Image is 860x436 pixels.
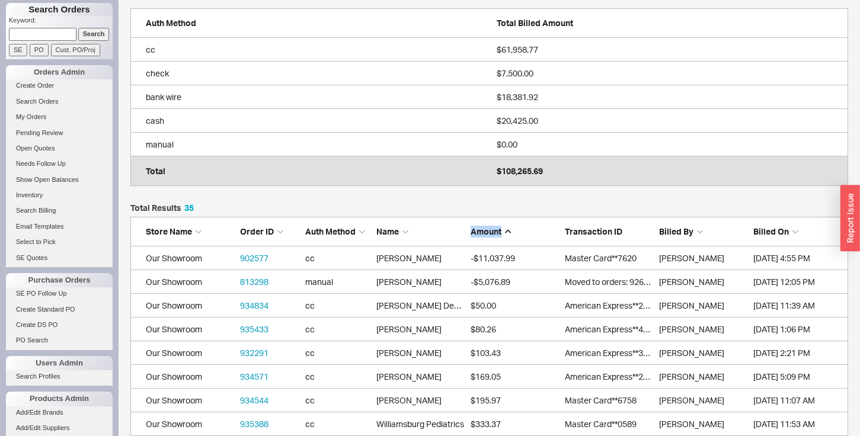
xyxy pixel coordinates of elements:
a: My Orders [6,111,113,123]
a: Open Quotes [6,142,113,155]
div: Master Card**7620 [565,252,653,264]
a: Add/Edit Brands [6,406,113,419]
span: $61,958.77 [497,44,538,54]
div: Maya Azran [376,395,465,406]
span: $103.43 [471,348,501,358]
div: Amount [471,226,559,238]
a: Add/Edit Suppliers [6,422,113,434]
div: 8/18/25 11:07 AM [753,395,842,406]
div: American Express**2004 [565,300,653,312]
a: Show Open Balances [6,174,113,186]
span: $169.05 [471,371,501,381]
div: cc [146,44,491,56]
a: Search Billing [6,204,113,217]
a: Select to Pick [6,236,113,248]
input: SE [9,44,27,56]
div: cc [305,347,370,359]
a: 902577 [240,253,268,263]
span: Needs Follow Up [16,160,66,167]
div: American Express**2092 [565,371,653,383]
span: 35 [184,203,194,213]
div: Moved to orders: 926732 [565,276,653,288]
a: SE Quotes [6,252,113,264]
span: $333.37 [471,419,501,429]
div: Rachelli Staniesky [659,323,747,335]
div: Master Card**6758 [565,395,653,406]
div: American Express**4019 [565,323,653,335]
a: 932291 [240,348,268,358]
a: Email Templates [6,220,113,233]
span: $18,381.92 [497,92,538,102]
div: bank wire [146,91,491,103]
span: Billed On [753,226,789,236]
div: Our Showroom [146,252,234,264]
a: 813298 [240,277,268,287]
div: Chaim Wiznitzer [376,252,465,264]
a: 934571 [240,371,268,381]
a: 935388 [240,419,268,429]
div: Sephrina Martinez-Hall [659,395,747,406]
div: Our Showroom [146,347,234,359]
div: cc [305,418,370,430]
div: Name [376,226,465,238]
span: -$11,037.99 [471,253,515,263]
div: American Express**3004 [565,347,653,359]
div: Our Showroom [146,300,234,312]
div: 8/21/25 12:05 PM [753,276,842,288]
div: Our Showroom [146,418,234,430]
span: Amount [471,226,501,236]
span: $80.26 [471,324,496,334]
div: Our Showroom [146,323,234,335]
a: Create DS PO [6,319,113,331]
span: Store Name [146,226,192,236]
div: Hershy Deutsch [376,300,465,312]
span: -$5,076.89 [471,277,510,287]
div: 8/19/25 4:55 PM [753,252,842,264]
a: Inventory [6,189,113,201]
p: Keyword: [9,16,113,28]
div: Our Showroom [146,276,234,288]
a: Search Profiles [6,370,113,383]
a: 934834 [240,300,268,310]
div: cc [305,252,370,264]
span: Name [376,226,399,236]
a: Needs Follow Up [6,158,113,170]
input: Search [78,28,110,40]
div: Auth Method [305,226,370,238]
a: SE PO Follow Up [6,287,113,300]
div: Yitzi Dreyfuss [659,252,747,264]
span: $108,265.69 [497,166,543,176]
div: cc [305,300,370,312]
div: Jenny Kirschner [376,323,465,335]
div: cc [305,371,370,383]
div: Orders Admin [6,65,113,79]
input: PO [30,44,49,56]
div: Users Admin [6,356,113,370]
h1: Search Orders [6,3,113,16]
a: 935433 [240,324,268,334]
div: Sam Solkowitz [659,347,747,359]
div: Williamsburg Pediatrics [376,418,465,430]
a: Create Order [6,79,113,92]
input: Cust. PO/Proj [51,44,100,56]
div: Billed On [753,226,842,238]
span: $7,500.00 [497,68,533,78]
div: Order ID [240,226,299,238]
div: Stacy Pisano [376,276,465,288]
div: Sam Solkowitz [659,371,747,383]
div: Layla Rosenberg [659,300,747,312]
div: cash [146,115,491,127]
span: Auth Method [146,18,196,28]
span: $50.00 [471,300,496,310]
div: Heath Vaught [376,371,465,383]
div: Baruch Shafer [376,347,465,359]
div: check [146,68,491,79]
a: 934544 [240,395,268,405]
div: 8/21/25 11:53 AM [753,418,842,430]
span: Auth Method [305,226,356,236]
h5: Total Results [130,204,194,212]
span: Order ID [240,226,274,236]
div: cc [305,395,370,406]
span: Billed By [659,226,693,236]
div: Purchase Orders [6,273,113,287]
